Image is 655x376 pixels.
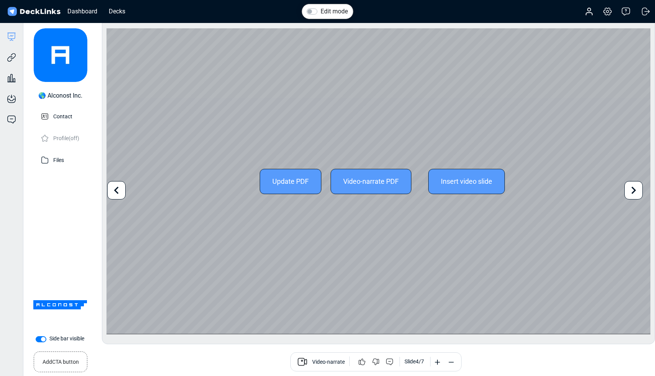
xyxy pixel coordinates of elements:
[34,28,87,82] img: avatar
[49,335,84,343] label: Side bar visible
[6,6,62,17] img: DeckLinks
[105,7,129,16] div: Decks
[33,278,87,332] img: Company Banner
[53,155,64,164] p: Files
[64,7,101,16] div: Dashboard
[331,169,411,194] div: Video-narrate PDF
[428,169,505,194] div: Insert video slide
[43,355,79,366] small: Add CTA button
[312,358,345,367] span: Video-narrate
[321,7,348,16] label: Edit mode
[38,91,82,100] div: 🌎 Alconost Inc.
[260,169,321,194] div: Update PDF
[53,111,72,121] p: Contact
[53,133,79,142] p: Profile (off)
[404,358,424,366] div: Slide 4 / 7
